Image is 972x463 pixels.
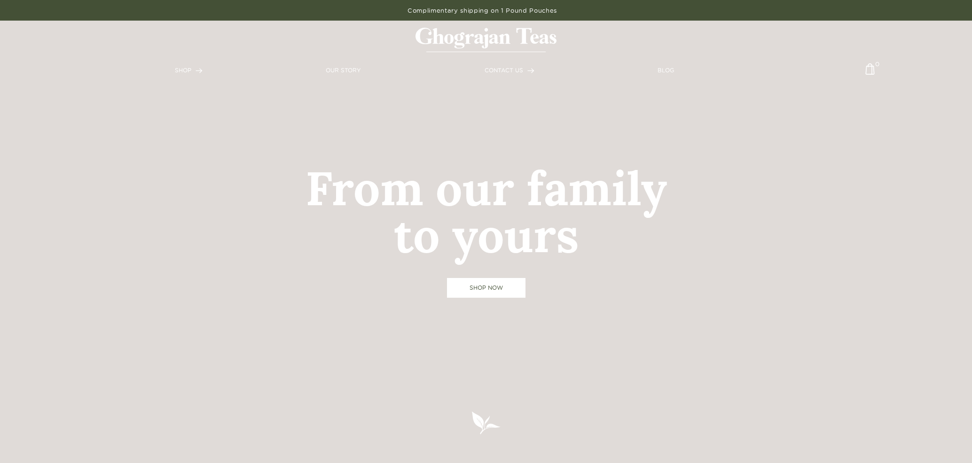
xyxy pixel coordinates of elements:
a: SHOP NOW [447,278,525,298]
img: logo-leaf.svg [471,411,501,435]
img: cart-icon-matt.svg [865,63,875,82]
img: forward-arrow.svg [527,68,534,73]
img: logo-matt.svg [415,28,557,52]
img: forward-arrow.svg [196,68,203,73]
span: CONTACT US [485,67,523,73]
h1: From our family to yours [304,165,669,259]
span: 0 [875,60,879,64]
a: 0 [865,63,875,82]
a: SHOP [175,66,203,75]
span: SHOP [175,67,191,73]
a: BLOG [658,66,674,75]
a: CONTACT US [485,66,534,75]
a: OUR STORY [326,66,361,75]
